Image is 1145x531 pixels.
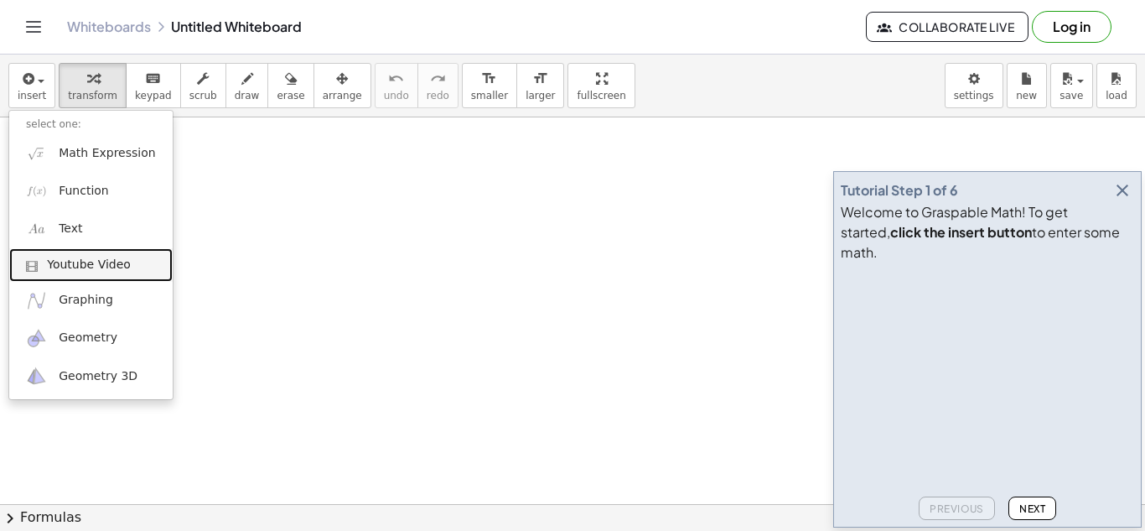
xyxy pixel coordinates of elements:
span: insert [18,90,46,102]
div: Welcome to Graspable Math! To get started, to enter some math. [841,202,1134,263]
span: Next [1019,502,1045,515]
img: sqrt_x.png [26,143,47,164]
a: Youtube Video [9,248,173,282]
span: scrub [189,90,217,102]
img: ggb-geometry.svg [26,328,47,349]
img: ggb-graphing.svg [26,290,47,311]
button: arrange [313,63,371,108]
span: undo [384,90,409,102]
span: erase [277,90,304,102]
span: draw [235,90,260,102]
button: format_sizelarger [516,63,564,108]
span: Graphing [59,292,113,309]
button: insert [8,63,55,108]
a: Geometry [9,320,173,357]
a: Function [9,172,173,210]
button: Toggle navigation [20,13,47,40]
span: Text [59,221,82,237]
span: Math Expression [59,145,155,162]
span: load [1106,90,1127,102]
span: Geometry 3D [59,368,137,385]
span: smaller [471,90,508,102]
span: transform [68,90,117,102]
i: format_size [532,69,548,89]
button: Collaborate Live [866,12,1028,42]
span: Geometry [59,330,117,346]
span: arrange [323,90,362,102]
button: draw [225,63,269,108]
button: settings [945,63,1003,108]
span: fullscreen [577,90,625,102]
b: click the insert button [890,223,1032,241]
button: new [1007,63,1047,108]
i: redo [430,69,446,89]
button: erase [267,63,313,108]
button: load [1096,63,1137,108]
span: settings [954,90,994,102]
i: undo [388,69,404,89]
i: keyboard [145,69,161,89]
span: keypad [135,90,172,102]
span: save [1060,90,1083,102]
button: transform [59,63,127,108]
a: Graphing [9,282,173,320]
button: Next [1008,497,1056,520]
button: redoredo [417,63,459,108]
img: Aa.png [26,219,47,240]
a: Text [9,211,173,248]
button: undoundo [375,63,418,108]
span: new [1016,90,1037,102]
span: Youtube Video [47,257,131,273]
button: format_sizesmaller [462,63,517,108]
span: redo [427,90,449,102]
li: select one: [9,115,173,134]
button: fullscreen [567,63,635,108]
span: Function [59,183,109,200]
div: Tutorial Step 1 of 6 [841,180,958,200]
a: Math Expression [9,134,173,172]
span: larger [526,90,555,102]
a: Whiteboards [67,18,151,35]
img: f_x.png [26,180,47,201]
i: format_size [481,69,497,89]
button: save [1050,63,1093,108]
span: Collaborate Live [880,19,1014,34]
a: Geometry 3D [9,357,173,395]
button: Log in [1032,11,1111,43]
button: keyboardkeypad [126,63,181,108]
img: ggb-3d.svg [26,366,47,387]
button: scrub [180,63,226,108]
